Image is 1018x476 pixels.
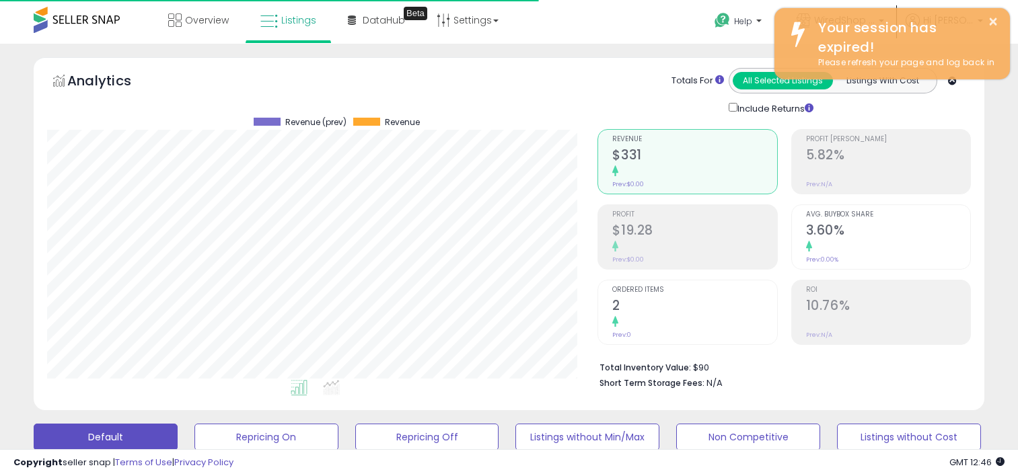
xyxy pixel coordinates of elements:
[988,13,998,30] button: ×
[714,12,731,29] i: Get Help
[704,2,775,44] a: Help
[13,456,63,469] strong: Copyright
[806,180,832,188] small: Prev: N/A
[612,180,644,188] small: Prev: $0.00
[612,255,644,264] small: Prev: $0.00
[806,331,832,339] small: Prev: N/A
[385,118,420,127] span: Revenue
[185,13,229,27] span: Overview
[949,456,1005,469] span: 2025-08-13 12:46 GMT
[676,424,820,450] button: Non Competitive
[806,223,970,241] h2: 3.60%
[806,298,970,316] h2: 10.76%
[832,72,933,89] button: Listings With Cost
[515,424,659,450] button: Listings without Min/Max
[734,15,752,27] span: Help
[808,18,1000,56] div: Your session has expired!
[404,7,427,20] div: Tooltip anchor
[706,376,723,389] span: N/A
[806,211,970,219] span: Avg. Buybox Share
[599,362,691,373] b: Total Inventory Value:
[671,75,724,87] div: Totals For
[806,255,838,264] small: Prev: 0.00%
[363,13,405,27] span: DataHub
[599,377,704,389] b: Short Term Storage Fees:
[612,331,631,339] small: Prev: 0
[34,424,178,450] button: Default
[733,72,833,89] button: All Selected Listings
[194,424,338,450] button: Repricing On
[612,286,776,294] span: Ordered Items
[806,136,970,143] span: Profit [PERSON_NAME]
[612,211,776,219] span: Profit
[281,13,316,27] span: Listings
[808,56,1000,69] div: Please refresh your page and log back in
[612,223,776,241] h2: $19.28
[285,118,347,127] span: Revenue (prev)
[115,456,172,469] a: Terms of Use
[806,286,970,294] span: ROI
[612,136,776,143] span: Revenue
[355,424,499,450] button: Repricing Off
[599,358,961,374] li: $90
[13,457,233,469] div: seller snap | |
[612,147,776,165] h2: $331
[174,456,233,469] a: Privacy Policy
[837,424,981,450] button: Listings without Cost
[612,298,776,316] h2: 2
[806,147,970,165] h2: 5.82%
[67,71,157,93] h5: Analytics
[719,100,830,116] div: Include Returns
